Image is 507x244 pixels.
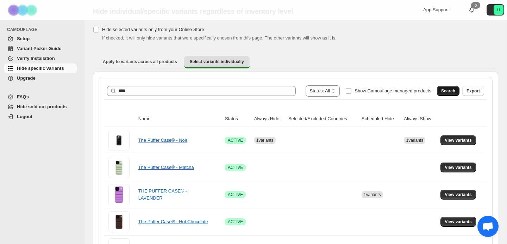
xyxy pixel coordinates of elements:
[440,163,476,172] button: View variants
[445,138,472,143] span: View variants
[477,216,499,237] a: Open chat
[497,8,500,12] text: U
[102,27,204,32] span: Hide selected variants only from your Online Store
[7,27,80,32] span: CAMOUFLAGE
[256,138,274,143] span: 1 variants
[17,104,67,109] span: Hide sold out products
[97,56,183,67] button: Apply to variants across all products
[440,135,476,145] button: View variants
[17,94,29,99] span: FAQs
[138,219,208,224] a: The Puffer Case® - Hot Chocolate
[437,86,459,96] button: Search
[4,54,77,63] a: Verify Installation
[445,192,472,197] span: View variants
[471,2,480,9] div: 0
[441,88,455,94] span: Search
[4,63,77,73] a: Hide specific variants
[4,102,77,112] a: Hide sold out products
[359,111,402,127] th: Scheduled Hide
[17,75,36,81] span: Upgrade
[138,188,187,201] a: THE PUFFER CASE® - LAVENDER
[17,46,61,51] span: Variant Picker Guide
[440,190,476,200] button: View variants
[103,59,177,65] span: Apply to variants across all products
[4,34,77,44] a: Setup
[17,114,32,119] span: Logout
[4,44,77,54] a: Variant Picker Guide
[445,165,472,170] span: View variants
[402,111,438,127] th: Always Show
[445,219,472,225] span: View variants
[223,111,252,127] th: Status
[494,5,503,15] span: Avatar with initials U
[17,56,55,61] span: Verify Installation
[440,217,476,227] button: View variants
[423,7,449,12] span: App Support
[17,36,30,41] span: Setup
[228,192,243,197] span: ACTIVE
[17,66,64,71] span: Hide specific variants
[4,92,77,102] a: FAQs
[228,165,243,170] span: ACTIVE
[136,111,223,127] th: Name
[228,138,243,143] span: ACTIVE
[102,35,337,41] span: If checked, it will only hide variants that were specifically chosen from this page. The other va...
[406,138,423,143] span: 1 variants
[4,112,77,122] a: Logout
[138,165,194,170] a: The Puffer Case® - Matcha
[252,111,286,127] th: Always Hide
[467,88,480,94] span: Export
[355,88,431,93] span: Show Camouflage managed products
[6,0,41,20] img: Camouflage
[190,59,244,65] span: Select variants individually
[138,138,187,143] a: The Puffer Case® - Noir
[286,111,359,127] th: Selected/Excluded Countries
[228,219,243,225] span: ACTIVE
[468,6,475,13] a: 0
[364,192,381,197] span: 1 variants
[487,4,504,16] button: Avatar with initials U
[4,73,77,83] a: Upgrade
[184,56,250,68] button: Select variants individually
[462,86,484,96] button: Export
